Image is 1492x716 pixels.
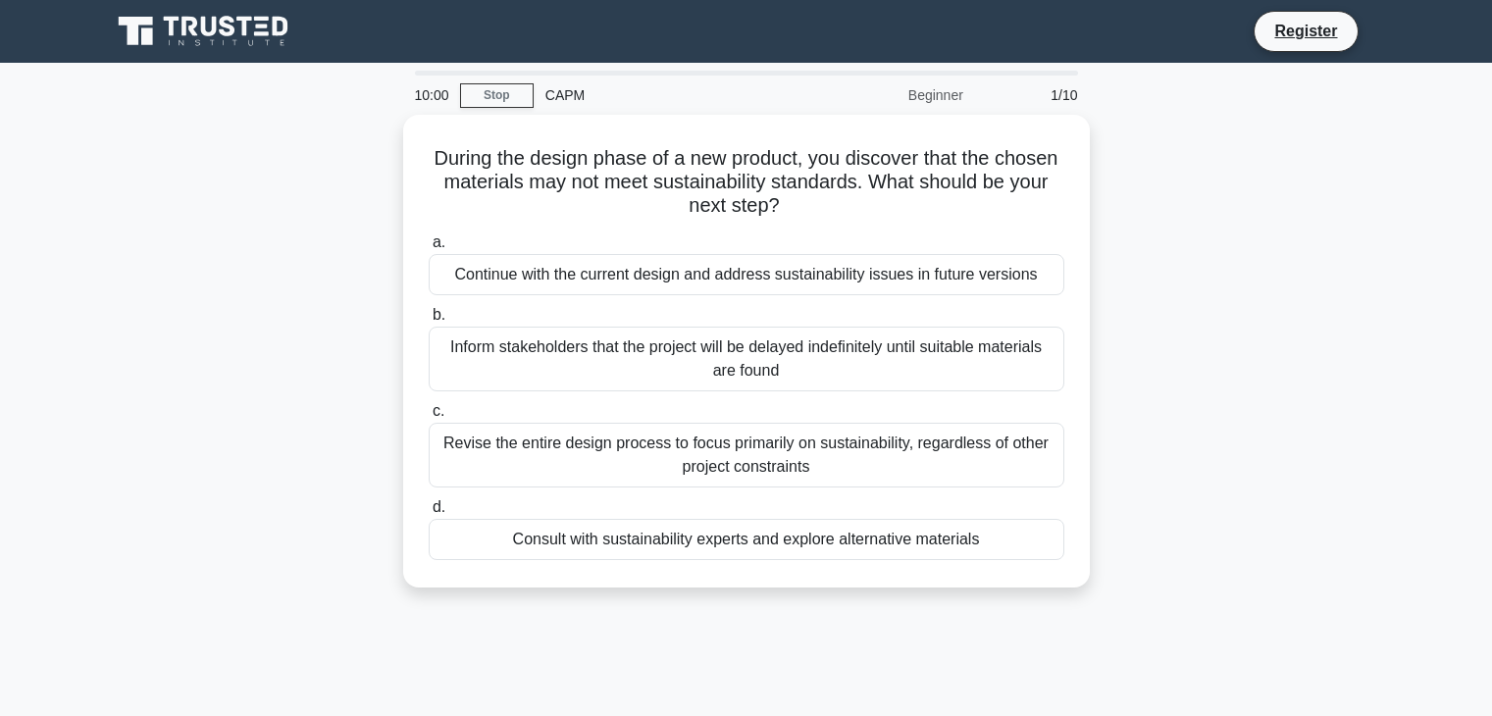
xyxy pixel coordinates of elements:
[975,76,1090,115] div: 1/10
[433,498,445,515] span: d.
[429,423,1064,487] div: Revise the entire design process to focus primarily on sustainability, regardless of other projec...
[429,254,1064,295] div: Continue with the current design and address sustainability issues in future versions
[534,76,803,115] div: CAPM
[403,76,460,115] div: 10:00
[429,519,1064,560] div: Consult with sustainability experts and explore alternative materials
[433,306,445,323] span: b.
[427,146,1066,219] h5: During the design phase of a new product, you discover that the chosen materials may not meet sus...
[803,76,975,115] div: Beginner
[433,402,444,419] span: c.
[433,233,445,250] span: a.
[460,83,534,108] a: Stop
[429,327,1064,391] div: Inform stakeholders that the project will be delayed indefinitely until suitable materials are found
[1262,19,1349,43] a: Register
